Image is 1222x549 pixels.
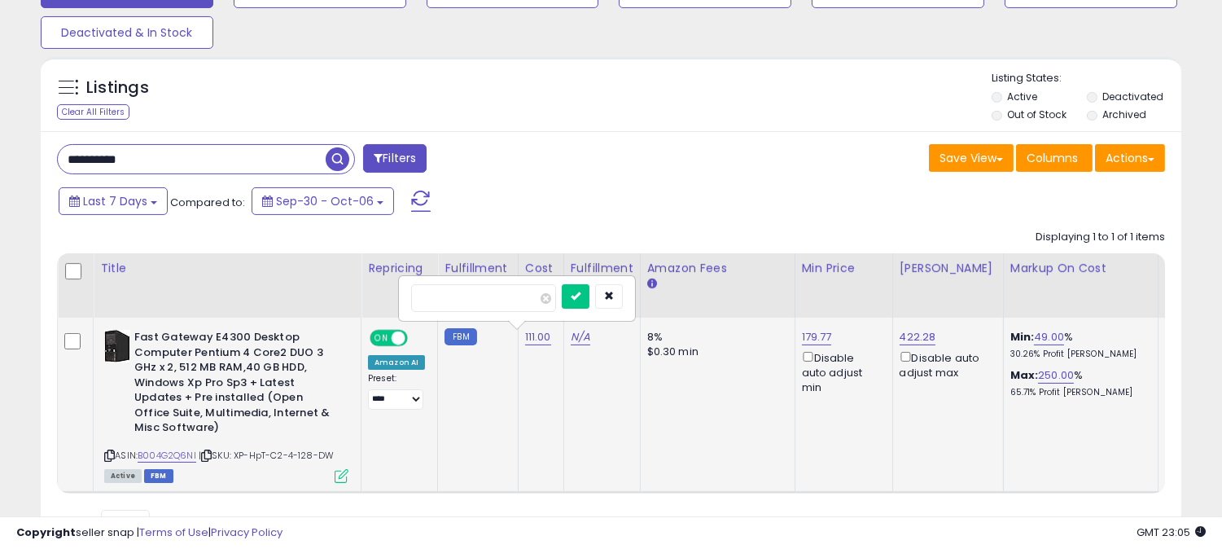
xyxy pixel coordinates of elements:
[525,260,557,277] div: Cost
[1038,367,1074,384] a: 250.00
[929,144,1014,172] button: Save View
[1010,329,1035,345] b: Min:
[59,187,168,215] button: Last 7 Days
[992,71,1181,86] p: Listing States:
[647,260,788,277] div: Amazon Fees
[1016,144,1093,172] button: Columns
[647,277,657,292] small: Amazon Fees.
[802,349,880,395] div: Disable auto adjust min
[571,260,633,294] div: Fulfillment Cost
[16,525,283,541] div: seller snap | |
[368,355,425,370] div: Amazon AI
[525,329,551,345] a: 111.00
[371,332,392,345] span: ON
[1010,349,1145,360] p: 30.26% Profit [PERSON_NAME]
[445,328,476,345] small: FBM
[1165,260,1221,294] div: Fulfillable Quantity
[138,449,196,463] a: B004G2Q6NI
[1010,367,1039,383] b: Max:
[41,16,213,49] button: Deactivated & In Stock
[1010,387,1145,398] p: 65.71% Profit [PERSON_NAME]
[1165,330,1215,345] div: 8
[1010,368,1145,398] div: %
[144,469,173,483] span: FBM
[170,195,245,210] span: Compared to:
[1010,260,1151,277] div: Markup on Cost
[252,187,394,215] button: Sep-30 - Oct-06
[104,330,348,481] div: ASIN:
[1007,90,1037,103] label: Active
[211,525,283,540] a: Privacy Policy
[1102,108,1146,121] label: Archived
[1095,144,1165,172] button: Actions
[139,525,208,540] a: Terms of Use
[57,104,129,120] div: Clear All Filters
[276,193,374,209] span: Sep-30 - Oct-06
[104,469,142,483] span: All listings currently available for purchase on Amazon
[900,349,991,380] div: Disable auto adjust max
[368,373,425,410] div: Preset:
[86,77,149,99] h5: Listings
[1137,525,1206,540] span: 2025-10-14 23:05 GMT
[69,515,186,530] span: Show: entries
[83,193,147,209] span: Last 7 Days
[1102,90,1163,103] label: Deactivated
[445,260,510,277] div: Fulfillment
[1007,108,1067,121] label: Out of Stock
[647,345,782,359] div: $0.30 min
[1010,330,1145,360] div: %
[16,525,76,540] strong: Copyright
[571,329,590,345] a: N/A
[368,260,431,277] div: Repricing
[1027,150,1078,166] span: Columns
[1036,230,1165,245] div: Displaying 1 to 1 of 1 items
[134,330,332,440] b: Fast Gateway E4300 Desktop Computer Pentium 4 Core2 DUO 3 GHz x 2, 512 MB RAM,40 GB HDD, Windows ...
[100,260,354,277] div: Title
[1034,329,1064,345] a: 49.00
[363,144,427,173] button: Filters
[199,449,334,462] span: | SKU: XP-HpT-C2-4-128-DW
[405,332,431,345] span: OFF
[900,260,996,277] div: [PERSON_NAME]
[900,329,936,345] a: 422.28
[802,260,886,277] div: Min Price
[802,329,832,345] a: 179.77
[647,330,782,345] div: 8%
[104,330,130,362] img: 31ysGI20NJL._SL40_.jpg
[1003,253,1158,318] th: The percentage added to the cost of goods (COGS) that forms the calculator for Min & Max prices.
